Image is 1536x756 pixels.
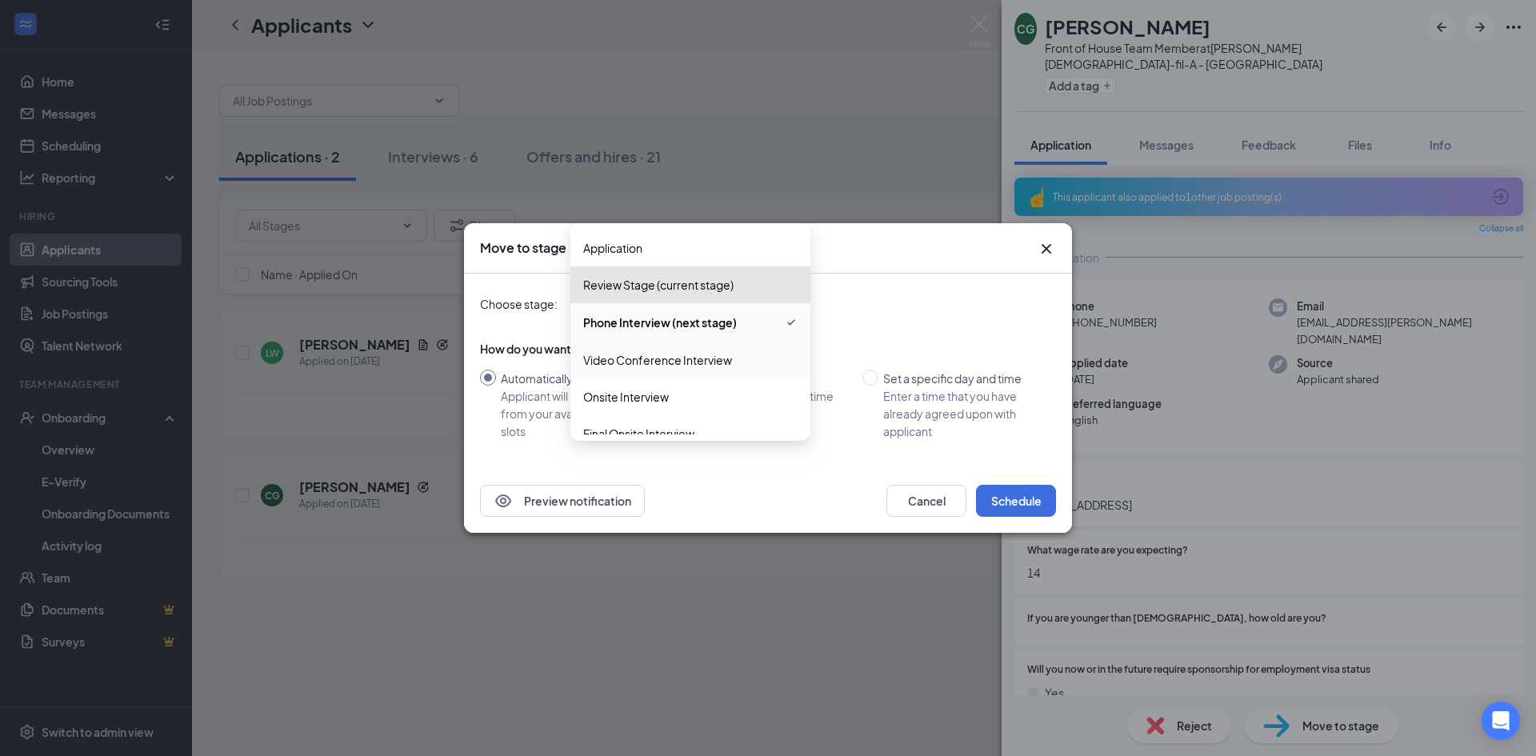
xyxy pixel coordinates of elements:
button: Cancel [886,485,966,517]
span: Review Stage (current stage) [583,276,734,294]
h3: Move to stage [480,239,566,257]
div: Automatically [501,370,626,387]
span: Application [583,239,642,257]
button: EyePreview notification [480,485,645,517]
span: Video Conference Interview [583,351,732,369]
svg: Eye [494,491,513,510]
button: Schedule [976,485,1056,517]
span: Phone Interview (next stage) [583,314,737,331]
div: Enter a time that you have already agreed upon with applicant [883,387,1043,440]
div: Applicant will select from your available time slots [501,387,626,440]
span: Onsite Interview [583,388,669,406]
button: Close [1037,239,1056,258]
div: How do you want to schedule time with the applicant? [480,341,1056,357]
svg: Checkmark [785,313,798,332]
div: Open Intercom Messenger [1482,702,1520,740]
div: Set a specific day and time [883,370,1043,387]
span: Final Onsite Interview [583,425,694,442]
span: Choose stage: [480,295,558,313]
svg: Cross [1037,239,1056,258]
